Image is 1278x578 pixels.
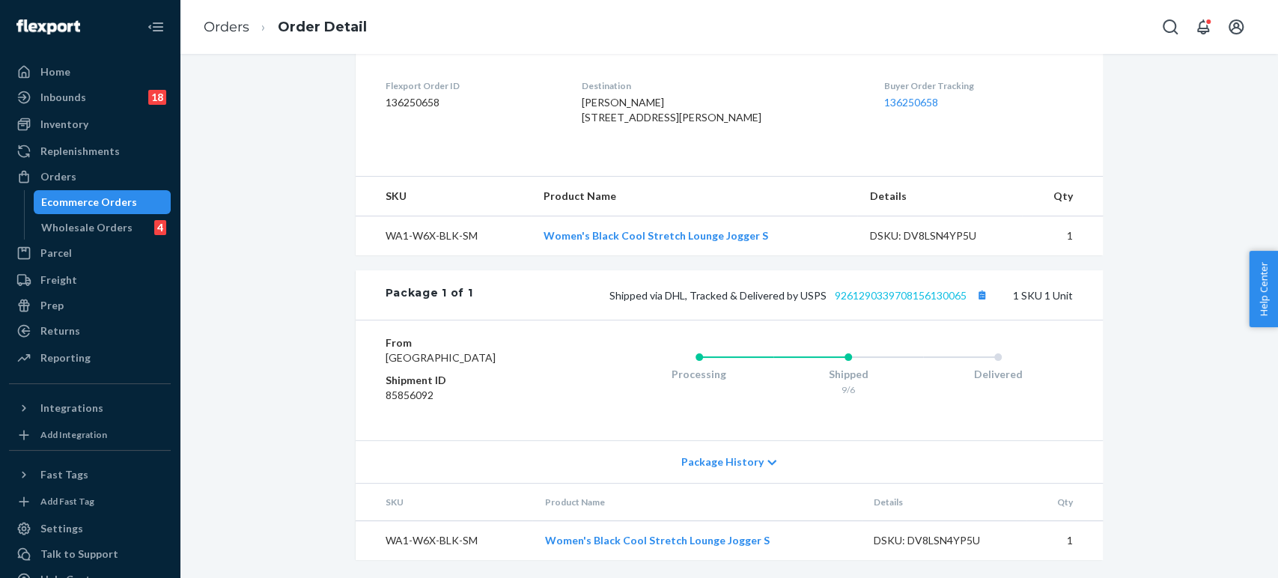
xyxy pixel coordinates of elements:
th: Details [862,484,1026,521]
a: Ecommerce Orders [34,190,171,214]
button: Open notifications [1188,12,1218,42]
div: Processing [624,367,774,382]
div: Prep [40,298,64,313]
a: 136250658 [884,96,938,109]
div: Package 1 of 1 [386,285,473,305]
div: Freight [40,273,77,288]
td: 1 [1026,521,1103,561]
a: Add Fast Tag [9,493,171,511]
div: Inventory [40,117,88,132]
a: Replenishments [9,139,171,163]
a: Freight [9,268,171,292]
div: DSKU: DV8LSN4YP5U [874,533,1014,548]
button: Open account menu [1221,12,1251,42]
th: Qty [1022,177,1103,216]
button: Help Center [1249,251,1278,327]
dd: 85856092 [386,388,565,403]
span: [GEOGRAPHIC_DATA] [386,351,496,364]
th: SKU [356,484,533,521]
a: Prep [9,293,171,317]
a: Add Integration [9,426,171,444]
button: Fast Tags [9,463,171,487]
div: 4 [154,220,166,235]
dt: From [386,335,565,350]
span: Package History [681,454,764,469]
a: 9261290339708156130065 [835,289,967,302]
div: Reporting [40,350,91,365]
a: Returns [9,319,171,343]
img: Flexport logo [16,19,80,34]
td: WA1-W6X-BLK-SM [356,216,532,256]
a: Women's Black Cool Stretch Lounge Jogger S [543,229,767,242]
span: Shipped via DHL, Tracked & Delivered by USPS [609,289,992,302]
a: Talk to Support [9,542,171,566]
div: Ecommerce Orders [41,195,137,210]
a: Settings [9,517,171,541]
th: Details [857,177,1022,216]
a: Parcel [9,241,171,265]
div: Shipped [773,367,923,382]
div: 18 [148,90,166,105]
div: Replenishments [40,144,120,159]
a: Orders [9,165,171,189]
th: Product Name [531,177,857,216]
th: Qty [1026,484,1103,521]
div: Delivered [923,367,1073,382]
div: 9/6 [773,383,923,396]
a: Wholesale Orders4 [34,216,171,240]
span: [PERSON_NAME] [STREET_ADDRESS][PERSON_NAME] [582,96,761,124]
div: Integrations [40,401,103,416]
a: Reporting [9,346,171,370]
div: DSKU: DV8LSN4YP5U [869,228,1010,243]
a: Inbounds18 [9,85,171,109]
div: Settings [40,521,83,536]
div: Returns [40,323,80,338]
div: Wholesale Orders [41,220,133,235]
a: Inventory [9,112,171,136]
div: Inbounds [40,90,86,105]
div: Add Fast Tag [40,495,94,508]
dt: Destination [582,79,860,92]
button: Close Navigation [141,12,171,42]
button: Copy tracking number [973,285,992,305]
ol: breadcrumbs [192,5,379,49]
a: Home [9,60,171,84]
dt: Shipment ID [386,373,565,388]
th: Product Name [532,484,862,521]
button: Integrations [9,396,171,420]
div: Home [40,64,70,79]
td: 1 [1022,216,1103,256]
td: WA1-W6X-BLK-SM [356,521,533,561]
th: SKU [356,177,532,216]
a: Women's Black Cool Stretch Lounge Jogger S [544,534,769,547]
div: Orders [40,169,76,184]
div: Talk to Support [40,547,118,562]
dt: Buyer Order Tracking [884,79,1073,92]
div: Parcel [40,246,72,261]
dt: Flexport Order ID [386,79,559,92]
a: Order Detail [278,19,367,35]
a: Orders [204,19,249,35]
button: Open Search Box [1155,12,1185,42]
dd: 136250658 [386,95,559,110]
div: Fast Tags [40,467,88,482]
div: 1 SKU 1 Unit [472,285,1072,305]
div: Add Integration [40,428,107,441]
